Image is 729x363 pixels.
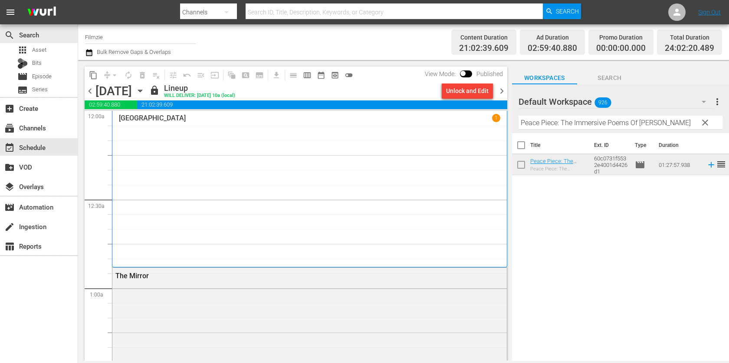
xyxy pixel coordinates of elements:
span: Reports [4,241,15,252]
div: Content Duration [459,31,509,43]
span: Episode [17,71,28,82]
span: 02:59:40.880 [85,100,137,109]
span: chevron_left [85,86,95,97]
span: Day Calendar View [283,67,300,83]
div: Lineup [164,83,235,93]
td: 01:27:57.938 [655,154,703,175]
div: Unlock and Edit [446,83,489,99]
span: reorder [716,159,726,170]
button: clear [698,115,712,129]
th: Title [530,133,589,157]
svg: Add to Schedule [706,160,716,170]
span: Overlays [4,182,15,192]
span: Search [556,3,579,19]
span: toggle_off [345,71,353,80]
div: Bits [17,58,28,69]
span: Fill episodes with ad slates [194,68,208,82]
span: Ingestion [4,222,15,232]
a: Peace Piece: The Immersive Poems Of [PERSON_NAME] [530,158,583,177]
span: Toggle to switch from Published to Draft view. [460,70,466,77]
span: lock [149,85,160,96]
div: Default Workspace [519,90,714,114]
button: Search [543,3,581,19]
span: Create [4,103,15,114]
span: Week Calendar View [300,68,314,82]
span: Published [472,70,507,77]
span: Channels [4,123,15,133]
th: Duration [653,133,706,157]
span: Automation [4,202,15,213]
span: Download as CSV [266,67,283,83]
span: Update Metadata from Key Asset [208,68,222,82]
span: Asset [17,45,28,55]
span: more_vert [712,97,722,107]
img: ans4CAIJ8jUAAAAAAAAAAAAAAAAAAAAAAAAgQb4GAAAAAAAAAAAAAAAAAAAAAAAAJMjXAAAAAAAAAAAAAAAAAAAAAAAAgAT5G... [21,2,62,23]
span: Bits [32,59,42,67]
span: 21:02:39.609 [459,43,509,53]
div: [DATE] [95,84,132,98]
div: Ad Duration [528,31,577,43]
span: Select an event to delete [135,68,149,82]
span: 24:02:20.489 [665,43,714,53]
span: preview_outlined [331,71,339,80]
span: Clear Lineup [149,68,163,82]
span: View Mode: [420,70,460,77]
button: more_vert [712,91,722,112]
span: Search [577,73,642,83]
span: Workspaces [512,73,577,83]
th: Ext. ID [589,133,630,157]
span: 02:59:40.880 [528,43,577,53]
span: Create Search Block [239,68,253,82]
span: Episode [635,160,645,170]
span: Series [17,85,28,95]
span: Search [4,30,15,40]
span: chevron_right [496,86,507,97]
div: Promo Duration [596,31,646,43]
span: Revert to Primary Episode [180,68,194,82]
a: Sign Out [698,9,721,16]
span: Loop Content [121,68,135,82]
div: Peace Piece: The Immersive Poems Of [PERSON_NAME] [530,166,587,172]
span: 21:02:39.609 [137,100,507,109]
span: Refresh All Search Blocks [222,67,239,83]
span: 926 [594,93,611,112]
span: Customize Events [163,67,180,83]
span: calendar_view_week_outlined [303,71,312,80]
span: Series [32,85,48,94]
span: 00:00:00.000 [596,43,646,53]
button: Unlock and Edit [442,83,493,99]
td: 60c0731f5532e4001d4426d1 [591,154,631,175]
span: Asset [32,46,46,54]
span: Episode [32,72,52,81]
th: Type [630,133,653,157]
span: content_copy [89,71,98,80]
span: Bulk Remove Gaps & Overlaps [95,49,171,55]
span: clear [700,117,710,128]
div: The Mirror [115,272,457,280]
span: Remove Gaps & Overlaps [100,68,121,82]
span: VOD [4,162,15,173]
span: Create Series Block [253,68,266,82]
span: Schedule [4,143,15,153]
span: date_range_outlined [317,71,325,80]
p: [GEOGRAPHIC_DATA] [119,114,186,122]
span: menu [5,7,16,17]
span: Month Calendar View [314,68,328,82]
div: Total Duration [665,31,714,43]
p: 1 [495,115,498,121]
span: Copy Lineup [86,68,100,82]
div: WILL DELIVER: [DATE] 10a (local) [164,93,235,99]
